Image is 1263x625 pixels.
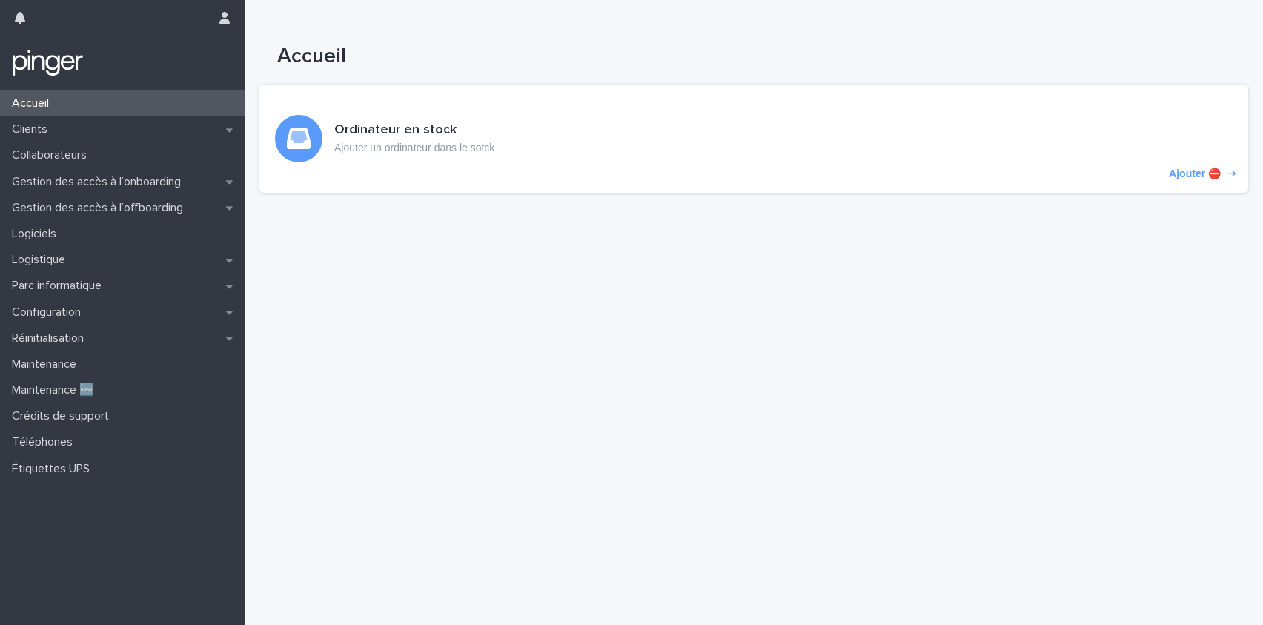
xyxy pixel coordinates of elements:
p: Gestion des accès à l’onboarding [6,175,193,189]
p: Parc informatique [6,279,113,293]
p: Téléphones [6,435,84,449]
p: Ajouter un ordinateur dans le sotck [334,142,494,154]
p: Crédits de support [6,409,121,423]
p: Clients [6,122,59,136]
p: Étiquettes UPS [6,462,102,476]
img: mTgBEunGTSyRkCgitkcU [12,48,84,78]
h1: Accueil [277,44,999,70]
p: Configuration [6,305,93,320]
p: Logiciels [6,227,68,241]
p: Logistique [6,253,77,267]
h3: Ordinateur en stock [334,122,494,139]
p: Ajouter ⛔️ [1169,168,1221,180]
p: Gestion des accès à l’offboarding [6,201,195,215]
p: Accueil [6,96,61,110]
p: Maintenance [6,357,88,371]
p: Collaborateurs [6,148,99,162]
p: Maintenance 🆕 [6,383,106,397]
a: Ajouter ⛔️ [259,85,1248,193]
p: Réinitialisation [6,331,96,345]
